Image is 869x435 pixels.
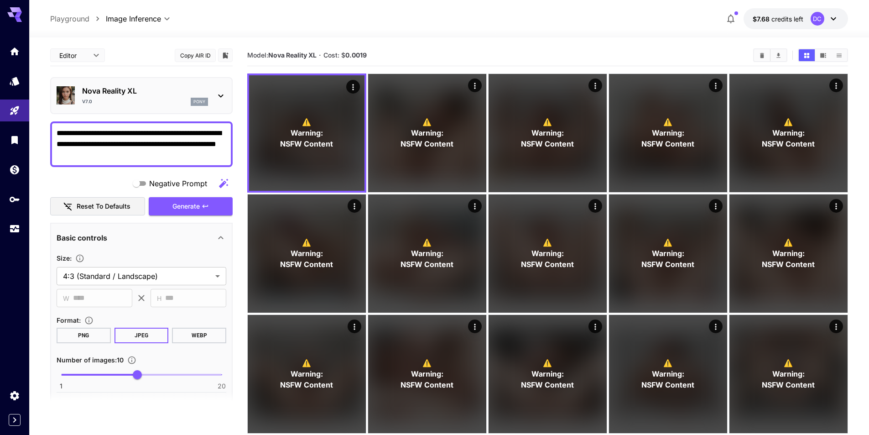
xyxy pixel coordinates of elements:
span: W [63,293,69,304]
span: Cost: $ [323,51,367,59]
button: JPEG [114,328,169,343]
div: Actions [829,199,843,213]
span: Warning: [411,248,443,259]
div: Actions [588,320,602,333]
span: Negative Prompt [149,178,207,189]
span: ⚠️ [302,237,311,248]
p: v7.0 [82,98,92,105]
button: Expand sidebar [9,414,21,426]
div: Actions [829,79,843,92]
b: Nova Reality XL [268,51,317,59]
span: $7.68 [753,15,771,23]
p: pony [193,99,205,105]
span: ⚠️ [422,116,432,127]
span: ⚠️ [784,116,793,127]
span: Number of images : 10 [57,356,124,364]
span: ⚠️ [422,237,432,248]
span: ⚠️ [543,357,552,368]
div: Wallet [9,164,20,175]
div: Actions [468,79,482,92]
span: ⚠️ [543,237,552,248]
span: NSFW Content [762,138,815,149]
span: Format : [57,316,81,324]
span: Warning: [772,248,805,259]
button: Show media in grid view [799,49,815,61]
span: NSFW Content [521,138,574,149]
span: ⚠️ [302,116,311,127]
div: $7.67949 [753,14,803,24]
span: Warning: [772,127,805,138]
div: Clear AllDownload All [753,48,787,62]
span: ⚠️ [302,357,311,368]
a: Playground [50,13,89,24]
span: NSFW Content [280,259,333,270]
span: NSFW Content [280,138,333,149]
div: Models [9,75,20,87]
button: Download All [770,49,786,61]
div: Actions [588,199,602,213]
span: NSFW Content [642,138,695,149]
span: Warning: [291,368,323,379]
p: · [319,50,321,61]
div: Library [9,134,20,146]
p: Basic controls [57,232,107,243]
div: Actions [468,199,482,213]
div: Actions [588,79,602,92]
div: Home [9,46,20,57]
div: Nova Reality XLv7.0pony [57,82,226,110]
div: Actions [468,320,482,333]
button: Generate [149,197,233,216]
span: 4:3 (Standard / Landscape) [63,271,212,282]
span: Image Inference [106,13,161,24]
span: ⚠️ [422,357,432,368]
div: Actions [709,320,723,333]
button: Specify how many images to generate in a single request. Each image generation will be charged se... [124,356,140,365]
div: Actions [348,320,361,333]
p: Nova Reality XL [82,85,208,96]
button: Add to library [221,50,229,61]
div: Basic controls [57,227,226,249]
span: Generate [172,201,200,212]
button: WEBP [172,328,226,343]
span: Size : [57,254,72,262]
span: 1 [60,382,62,391]
div: API Keys [9,194,20,205]
div: Show media in grid viewShow media in video viewShow media in list view [798,48,848,62]
span: NSFW Content [762,259,815,270]
button: Choose the file format for the output image. [81,316,97,325]
div: Settings [9,390,20,401]
span: Warning: [652,127,684,138]
button: $7.67949DC [744,8,848,29]
span: ⚠️ [664,237,673,248]
div: Actions [709,79,723,92]
button: Copy AIR ID [175,49,216,62]
nav: breadcrumb [50,13,106,24]
span: H [157,293,161,304]
span: ⚠️ [664,116,673,127]
span: NSFW Content [521,259,574,270]
span: Warning: [291,127,323,138]
span: Editor [59,51,88,60]
button: Clear All [754,49,770,61]
button: Adjust the dimensions of the generated image by specifying its width and height in pixels, or sel... [72,254,88,263]
span: NSFW Content [401,138,453,149]
span: NSFW Content [401,259,453,270]
div: Actions [829,320,843,333]
div: Actions [348,199,361,213]
span: NSFW Content [642,259,695,270]
div: Actions [709,199,723,213]
div: Actions [346,80,360,94]
div: Usage [9,223,20,235]
span: Model: [247,51,317,59]
span: Warning: [652,368,684,379]
span: Warning: [531,248,564,259]
span: Warning: [411,368,443,379]
span: Warning: [772,368,805,379]
span: ⚠️ [784,237,793,248]
span: NSFW Content [642,379,695,390]
button: PNG [57,328,111,343]
span: NSFW Content [762,379,815,390]
b: 0.0019 [345,51,367,59]
span: ⚠️ [543,116,552,127]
